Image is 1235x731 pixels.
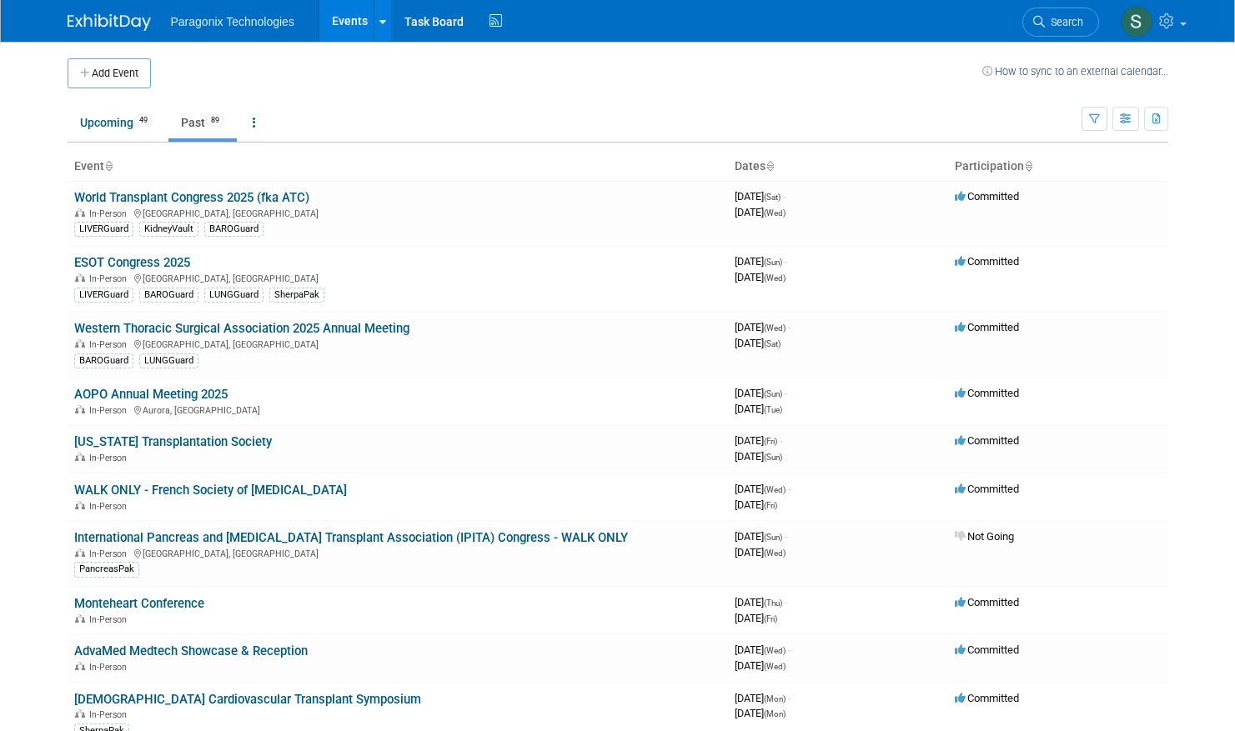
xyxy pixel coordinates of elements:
[764,389,782,398] span: (Sun)
[955,643,1019,656] span: Committed
[764,193,781,202] span: (Sat)
[764,273,786,283] span: (Wed)
[955,596,1019,608] span: Committed
[955,321,1019,333] span: Committed
[955,190,1019,203] span: Committed
[955,692,1019,704] span: Committed
[764,662,786,671] span: (Wed)
[764,323,786,333] span: (Wed)
[74,546,721,559] div: [GEOGRAPHIC_DATA], [GEOGRAPHIC_DATA]
[788,483,791,495] span: -
[75,208,85,217] img: In-Person Event
[1024,159,1032,173] a: Sort by Participation Type
[74,337,721,350] div: [GEOGRAPHIC_DATA], [GEOGRAPHIC_DATA]
[75,709,85,718] img: In-Person Event
[139,288,198,303] div: BAROGuard
[728,153,948,181] th: Dates
[764,405,782,414] span: (Tue)
[74,353,133,368] div: BAROGuard
[955,387,1019,399] span: Committed
[766,159,774,173] a: Sort by Start Date
[764,694,786,703] span: (Mon)
[89,405,132,416] span: In-Person
[735,190,786,203] span: [DATE]
[139,222,198,237] div: KidneyVault
[764,533,782,542] span: (Sun)
[735,271,786,283] span: [DATE]
[735,321,791,333] span: [DATE]
[269,288,324,303] div: SherpaPak
[139,353,198,368] div: LUNGGuard
[735,596,787,608] span: [DATE]
[104,159,113,173] a: Sort by Event Name
[74,434,272,449] a: [US_STATE] Transplantation Society
[735,387,787,399] span: [DATE]
[764,208,786,218] span: (Wed)
[764,614,777,623] span: (Fri)
[89,662,132,673] span: In-Person
[788,643,791,656] span: -
[75,614,85,623] img: In-Person Event
[74,387,228,402] a: AOPO Annual Meeting 2025
[785,530,787,543] span: -
[735,530,787,543] span: [DATE]
[764,453,782,462] span: (Sun)
[735,206,786,218] span: [DATE]
[89,709,132,720] span: In-Person
[764,485,786,494] span: (Wed)
[1045,16,1083,28] span: Search
[764,598,782,608] span: (Thu)
[735,434,782,447] span: [DATE]
[764,709,786,718] span: (Mon)
[74,562,139,577] div: PancreasPak
[74,321,409,336] a: Western Thoracic Surgical Association 2025 Annual Meeting
[785,596,787,608] span: -
[735,337,781,349] span: [DATE]
[89,273,132,284] span: In-Person
[785,255,787,268] span: -
[735,498,777,511] span: [DATE]
[75,405,85,413] img: In-Person Event
[74,271,721,284] div: [GEOGRAPHIC_DATA], [GEOGRAPHIC_DATA]
[171,15,294,28] span: Paragonix Technologies
[74,255,190,270] a: ESOT Congress 2025
[89,453,132,463] span: In-Person
[75,501,85,509] img: In-Person Event
[74,692,421,707] a: [DEMOGRAPHIC_DATA] Cardiovascular Transplant Symposium
[735,403,782,415] span: [DATE]
[955,483,1019,495] span: Committed
[788,321,791,333] span: -
[134,114,153,127] span: 49
[764,548,786,558] span: (Wed)
[735,612,777,624] span: [DATE]
[783,190,786,203] span: -
[955,434,1019,447] span: Committed
[89,208,132,219] span: In-Person
[982,65,1168,78] a: How to sync to an external calendar...
[89,614,132,625] span: In-Person
[764,437,777,446] span: (Fri)
[74,206,721,219] div: [GEOGRAPHIC_DATA], [GEOGRAPHIC_DATA]
[75,273,85,282] img: In-Person Event
[735,659,786,672] span: [DATE]
[89,548,132,559] span: In-Person
[735,255,787,268] span: [DATE]
[68,58,151,88] button: Add Event
[780,434,782,447] span: -
[75,453,85,461] img: In-Person Event
[74,596,204,611] a: Monteheart Conference
[764,339,781,348] span: (Sat)
[75,662,85,670] img: In-Person Event
[764,646,786,655] span: (Wed)
[1022,8,1099,37] a: Search
[68,14,151,31] img: ExhibitDay
[735,643,791,656] span: [DATE]
[955,255,1019,268] span: Committed
[735,546,786,558] span: [DATE]
[89,339,132,350] span: In-Person
[89,501,132,512] span: In-Person
[785,387,787,399] span: -
[75,339,85,348] img: In-Person Event
[75,548,85,557] img: In-Person Event
[168,107,237,138] a: Past89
